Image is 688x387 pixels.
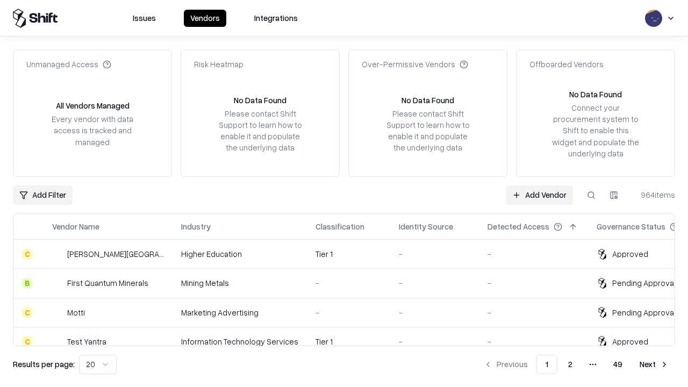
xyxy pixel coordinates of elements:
[22,336,33,347] div: C
[399,277,470,289] div: -
[13,359,75,370] p: Results per page:
[383,108,472,154] div: Please contact Shift Support to learn how to enable it and populate the underlying data
[488,248,579,260] div: -
[67,277,148,289] div: First Quantum Minerals
[488,277,579,289] div: -
[52,307,63,318] img: Motti
[402,95,454,106] div: No Data Found
[52,278,63,289] img: First Quantum Minerals
[612,248,648,260] div: Approved
[126,10,162,27] button: Issues
[399,248,470,260] div: -
[22,307,33,318] div: C
[529,59,604,70] div: Offboarded Vendors
[52,221,99,232] div: Vendor Name
[488,307,579,318] div: -
[477,355,675,374] nav: pagination
[67,307,85,318] div: Motti
[67,248,164,260] div: [PERSON_NAME][GEOGRAPHIC_DATA]
[612,336,648,347] div: Approved
[316,307,382,318] div: -
[399,307,470,318] div: -
[632,189,675,200] div: 964 items
[536,355,557,374] button: 1
[234,95,286,106] div: No Data Found
[194,59,243,70] div: Risk Heatmap
[52,249,63,260] img: Reichman University
[22,249,33,260] div: C
[181,248,298,260] div: Higher Education
[362,59,468,70] div: Over-Permissive Vendors
[181,277,298,289] div: Mining Metals
[248,10,304,27] button: Integrations
[56,100,130,111] div: All Vendors Managed
[26,59,111,70] div: Unmanaged Access
[216,108,305,154] div: Please contact Shift Support to learn how to enable it and populate the underlying data
[184,10,226,27] button: Vendors
[399,221,453,232] div: Identity Source
[488,221,549,232] div: Detected Access
[316,336,382,347] div: Tier 1
[48,113,137,147] div: Every vendor with data access is tracked and managed
[560,355,581,374] button: 2
[605,355,631,374] button: 49
[181,336,298,347] div: Information Technology Services
[551,102,640,159] div: Connect your procurement system to Shift to enable this widget and populate the underlying data
[506,185,573,205] a: Add Vendor
[181,221,211,232] div: Industry
[399,336,470,347] div: -
[488,336,579,347] div: -
[316,248,382,260] div: Tier 1
[633,355,675,374] button: Next
[13,185,73,205] button: Add Filter
[316,221,364,232] div: Classification
[181,307,298,318] div: Marketing Advertising
[569,89,622,100] div: No Data Found
[612,277,676,289] div: Pending Approval
[597,221,665,232] div: Governance Status
[22,278,33,289] div: B
[67,336,106,347] div: Test Yantra
[612,307,676,318] div: Pending Approval
[52,336,63,347] img: Test Yantra
[316,277,382,289] div: -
